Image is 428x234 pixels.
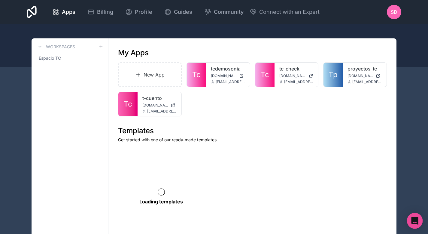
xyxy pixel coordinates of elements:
span: Espacio TC [39,55,61,61]
a: [DOMAIN_NAME] [142,103,177,108]
p: Loading templates [139,198,183,205]
span: [DOMAIN_NAME] [348,73,373,78]
a: Tc [187,63,206,87]
div: Open Intercom Messenger [407,213,423,229]
a: Community [199,5,248,19]
span: [DOMAIN_NAME] [211,73,237,78]
a: Tp [323,63,343,87]
a: Espacio TC [36,53,103,64]
span: [EMAIL_ADDRESS][DOMAIN_NAME] [147,109,177,114]
span: Guides [174,8,192,16]
a: [DOMAIN_NAME] [211,73,245,78]
span: Connect with an Expert [259,8,320,16]
span: [EMAIL_ADDRESS][DOMAIN_NAME] [216,79,245,84]
p: Get started with one of our ready-made templates [118,137,387,143]
a: t-cuento [142,94,177,102]
a: Workspaces [36,43,75,50]
a: [DOMAIN_NAME] [279,73,314,78]
a: tcdemosonia [211,65,245,72]
a: tc-check [279,65,314,72]
span: Tc [192,70,201,79]
h3: Workspaces [46,44,75,50]
span: Profile [135,8,152,16]
h1: Templates [118,126,387,136]
span: Apps [62,8,75,16]
a: New App [118,62,182,87]
a: Apps [47,5,80,19]
span: Billing [97,8,113,16]
span: [DOMAIN_NAME] [279,73,307,78]
a: Profile [120,5,157,19]
span: [EMAIL_ADDRESS][DOMAIN_NAME] [352,79,382,84]
button: Connect with an Expert [250,8,320,16]
span: [DOMAIN_NAME] [142,103,168,108]
a: Tc [118,92,138,116]
a: proyectos-tc [348,65,382,72]
a: [DOMAIN_NAME] [348,73,382,78]
span: Tc [124,99,132,109]
span: [EMAIL_ADDRESS][DOMAIN_NAME] [284,79,314,84]
span: Community [214,8,244,16]
a: Billing [83,5,118,19]
span: Tp [329,70,338,79]
span: Tc [261,70,269,79]
h1: My Apps [118,48,149,58]
a: Guides [159,5,197,19]
a: Tc [255,63,275,87]
span: SD [391,8,397,16]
